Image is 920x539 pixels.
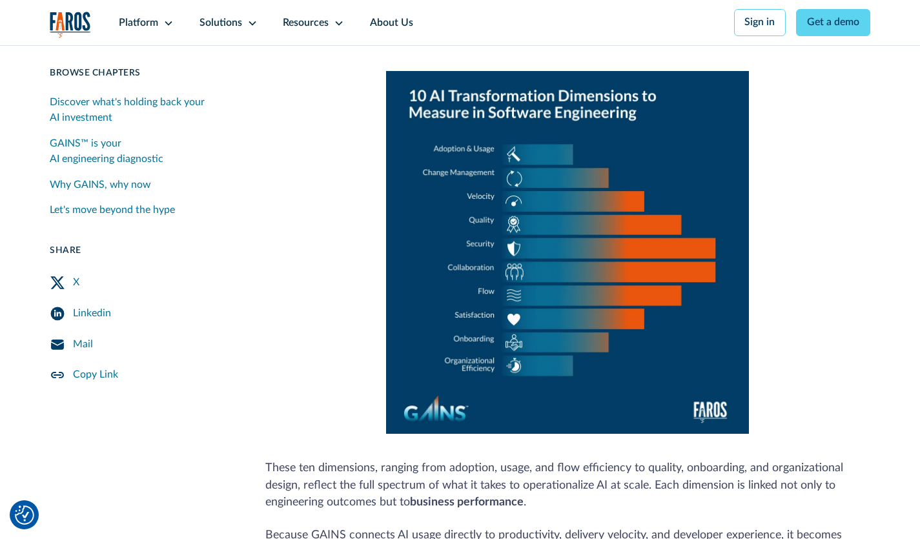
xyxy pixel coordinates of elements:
[265,460,870,511] p: These ten dimensions, ranging from adoption, usage, and flow efficiency to quality, onboarding, a...
[73,337,93,352] div: Mail
[283,15,329,31] div: Resources
[50,66,234,80] div: Browse Chapters
[119,15,158,31] div: Platform
[50,268,234,299] a: Twitter Share
[734,9,786,36] a: Sign in
[50,90,234,132] a: Discover what's holding back your AI investment
[50,299,234,330] a: LinkedIn Share
[50,172,234,198] a: Why GAINS, why now
[73,306,111,321] div: Linkedin
[73,368,118,383] div: Copy Link
[50,12,91,38] a: home
[15,505,34,525] button: Cookie Settings
[73,276,79,291] div: X
[15,505,34,525] img: Revisit consent button
[50,136,234,167] div: GAINS™ is your AI engineering diagnostic
[50,96,234,127] div: Discover what's holding back your AI investment
[199,15,242,31] div: Solutions
[50,329,234,360] a: Mail Share
[50,360,234,391] a: Copy Link
[50,244,234,258] div: Share
[386,71,749,434] img: 10 AI transformation dimensions for software engineering measured by GAINS™
[410,496,524,507] strong: business performance
[50,178,150,193] div: Why GAINS, why now
[50,198,234,224] a: Let's move beyond the hype
[796,9,870,36] a: Get a demo
[50,12,91,38] img: Logo of the analytics and reporting company Faros.
[50,131,234,172] a: GAINS™ is your AI engineering diagnostic
[50,203,175,219] div: Let's move beyond the hype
